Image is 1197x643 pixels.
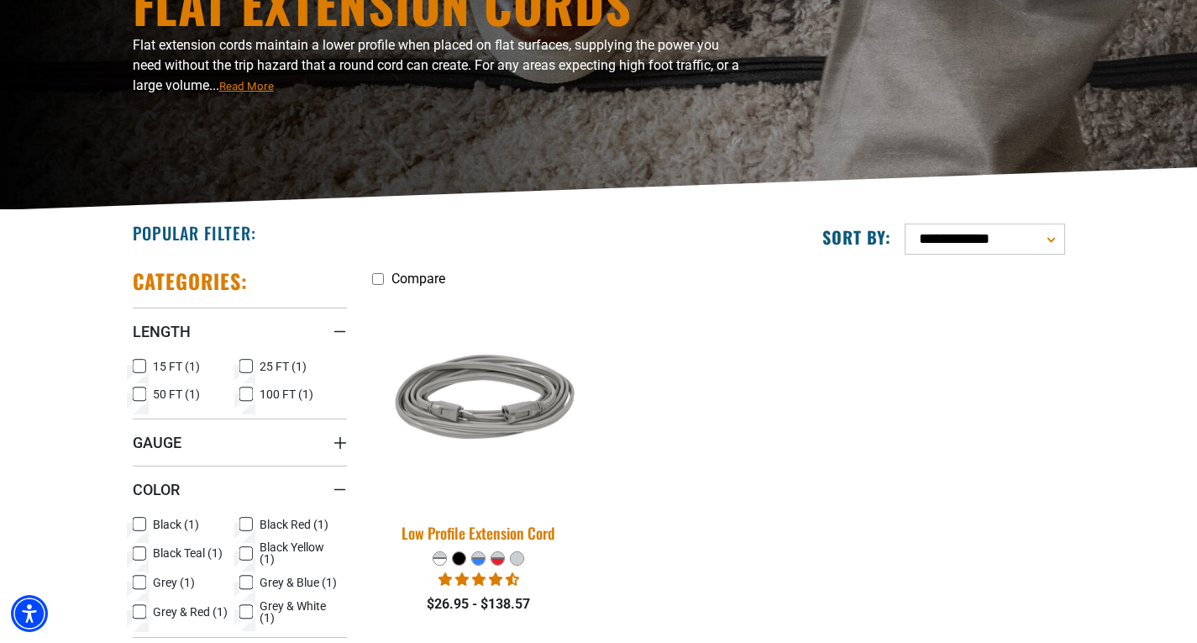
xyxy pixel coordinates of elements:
[153,388,200,400] span: 50 FT (1)
[822,226,891,248] label: Sort by:
[133,222,256,244] h2: Popular Filter:
[153,361,200,372] span: 15 FT (1)
[361,293,596,508] img: grey
[133,419,347,466] summary: Gauge
[153,519,199,530] span: Black (1)
[133,268,249,294] h2: Categories:
[11,595,48,632] div: Accessibility Menu
[219,80,274,92] span: Read More
[260,577,337,588] span: Grey & Blue (1)
[260,388,313,400] span: 100 FT (1)
[260,361,307,372] span: 25 FT (1)
[153,606,228,618] span: Grey & Red (1)
[133,322,191,341] span: Length
[372,594,586,614] div: $26.95 - $138.57
[153,577,195,588] span: Grey (1)
[372,525,586,540] div: Low Profile Extension Cord
[133,308,347,355] summary: Length
[133,37,739,93] span: Flat extension cords maintain a lower profile when placed on flat surfaces, supplying the power y...
[133,466,347,513] summary: Color
[260,600,340,624] span: Grey & White (1)
[133,480,180,499] span: Color
[372,295,586,551] a: grey Low Profile Extension Cord
[260,541,340,565] span: Black Yellow (1)
[438,572,519,588] span: 4.50 stars
[153,547,223,559] span: Black Teal (1)
[133,433,181,452] span: Gauge
[260,519,328,530] span: Black Red (1)
[391,271,445,287] span: Compare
